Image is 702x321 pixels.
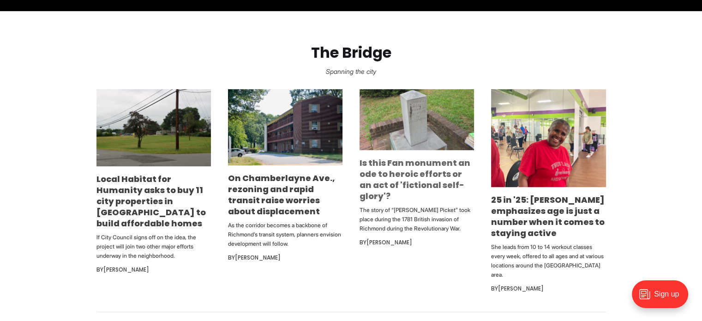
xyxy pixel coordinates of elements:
a: On Chamberlayne Ave., rezoning and rapid transit raise worries about displacement [228,172,335,217]
a: [PERSON_NAME] [235,254,281,261]
a: 25 in '25: [PERSON_NAME] emphasizes age is just a number when it comes to staying active [491,194,605,239]
img: Local Habitat for Humanity asks to buy 11 city properties in Northside to build affordable homes [96,89,211,166]
div: By [491,283,606,294]
div: By [228,252,342,263]
p: She leads from 10 to 14 workout classes every week, offered to all ages and at various locations ... [491,242,606,279]
img: 25 in '25: Debra Sims Fleisher emphasizes age is just a number when it comes to staying active [491,89,606,187]
a: [PERSON_NAME] [103,266,149,273]
p: Spanning the city [15,65,687,78]
div: By [96,264,211,275]
iframe: portal-trigger [624,276,702,321]
p: As the corridor becomes a backbone of Richmond’s transit system, planners envision development wi... [228,221,342,248]
img: Is this Fan monument an ode to heroic efforts or an act of 'fictional self-glory'? [360,89,474,150]
p: The story of “[PERSON_NAME] Picket” took place during the 1781 British invasion of Richmond durin... [360,206,474,233]
p: If City Council signs off on the idea, the project will join two other major efforts underway in ... [96,233,211,260]
a: [PERSON_NAME] [498,285,544,292]
a: Local Habitat for Humanity asks to buy 11 city properties in [GEOGRAPHIC_DATA] to build affordabl... [96,173,206,229]
h2: The Bridge [15,44,687,61]
img: On Chamberlayne Ave., rezoning and rapid transit raise worries about displacement [228,89,342,165]
a: [PERSON_NAME] [366,238,412,246]
a: Is this Fan monument an ode to heroic efforts or an act of 'fictional self-glory'? [360,157,470,202]
div: By [360,237,474,248]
